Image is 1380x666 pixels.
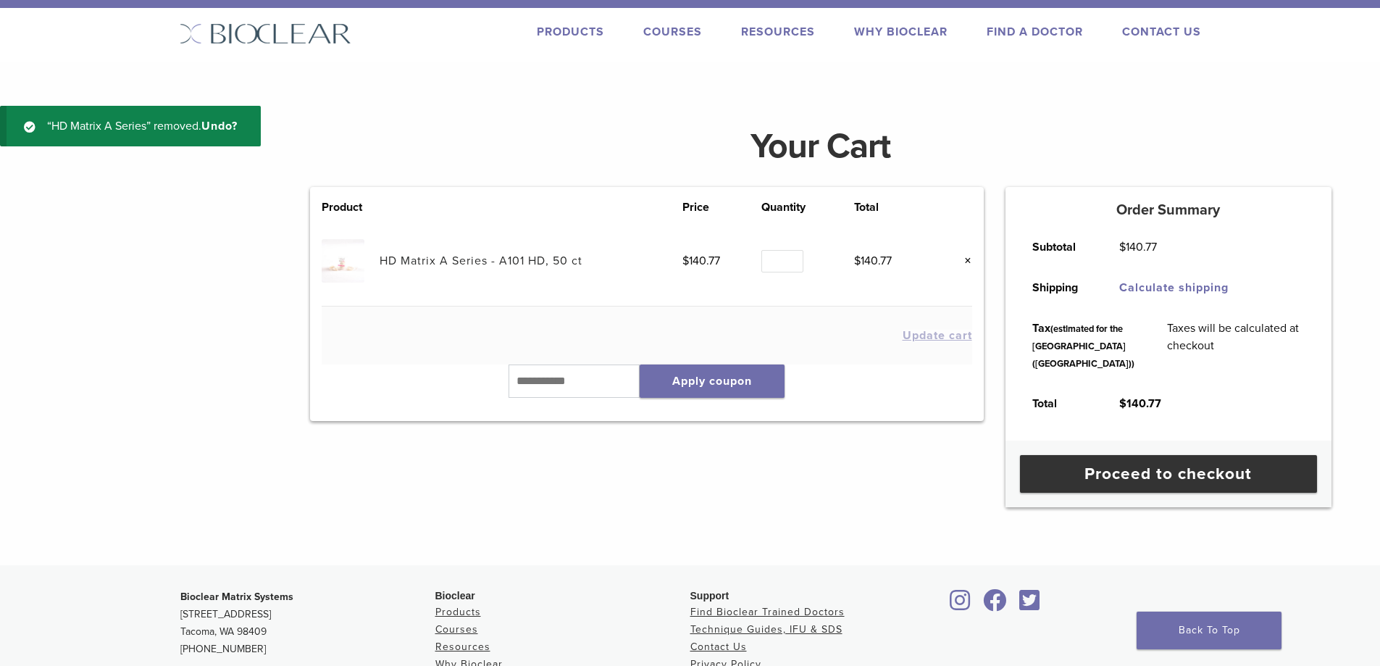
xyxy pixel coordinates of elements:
[1151,308,1321,383] td: Taxes will be calculated at checkout
[643,25,702,39] a: Courses
[1122,25,1201,39] a: Contact Us
[1005,201,1331,219] h5: Order Summary
[1119,280,1229,295] a: Calculate shipping
[741,25,815,39] a: Resources
[1119,396,1126,411] span: $
[1016,383,1103,424] th: Total
[435,606,481,618] a: Products
[690,641,747,653] a: Contact Us
[682,199,761,216] th: Price
[1137,612,1281,649] a: Back To Top
[690,606,845,618] a: Find Bioclear Trained Doctors
[854,254,892,268] bdi: 140.77
[953,251,972,270] a: Remove this item
[180,591,293,603] strong: Bioclear Matrix Systems
[1119,396,1161,411] bdi: 140.77
[979,598,1012,612] a: Bioclear
[1016,308,1151,383] th: Tax
[854,254,861,268] span: $
[1119,240,1126,254] span: $
[854,199,933,216] th: Total
[761,199,854,216] th: Quantity
[640,365,785,398] button: Apply coupon
[201,119,238,133] a: Undo?
[682,254,689,268] span: $
[682,254,720,268] bdi: 140.77
[854,25,948,39] a: Why Bioclear
[435,590,475,602] span: Bioclear
[1119,240,1157,254] bdi: 140.77
[435,623,478,636] a: Courses
[435,641,490,653] a: Resources
[322,199,380,216] th: Product
[987,25,1083,39] a: Find A Doctor
[380,254,582,268] a: HD Matrix A Series - A101 HD, 50 ct
[690,590,729,602] span: Support
[945,598,976,612] a: Bioclear
[1016,227,1103,267] th: Subtotal
[1020,455,1317,493] a: Proceed to checkout
[690,623,842,636] a: Technique Guides, IFU & SDS
[180,23,351,44] img: Bioclear
[180,588,435,658] p: [STREET_ADDRESS] Tacoma, WA 98409 [PHONE_NUMBER]
[537,25,604,39] a: Products
[903,330,972,341] button: Update cart
[1016,267,1103,308] th: Shipping
[1032,323,1134,370] small: (estimated for the [GEOGRAPHIC_DATA] ([GEOGRAPHIC_DATA]))
[1015,598,1045,612] a: Bioclear
[299,129,1342,164] h1: Your Cart
[322,239,364,282] img: HD Matrix A Series - A101 HD, 50 ct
